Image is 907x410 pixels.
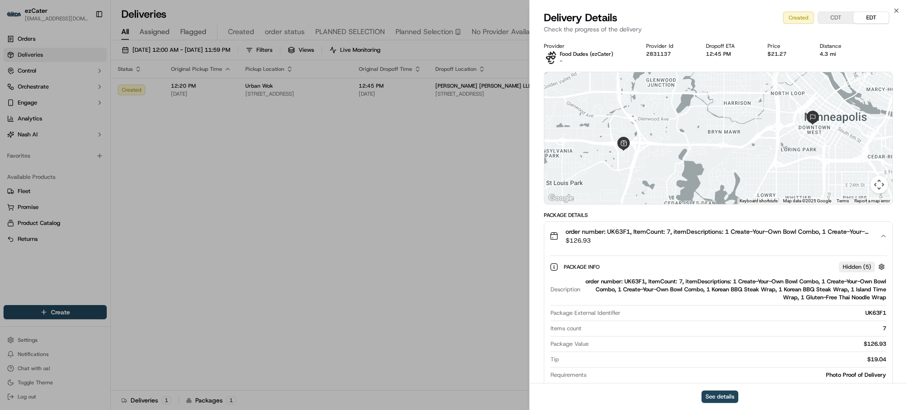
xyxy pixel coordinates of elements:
[550,340,589,348] span: Package Value
[843,263,871,271] span: Hidden ( 5 )
[767,43,805,50] div: Price
[23,57,159,66] input: Got a question? Start typing here...
[544,11,617,25] span: Delivery Details
[560,58,562,65] span: -
[71,125,146,141] a: 💻API Documentation
[837,198,849,203] a: Terms (opens in new tab)
[75,129,82,136] div: 💻
[550,356,559,364] span: Tip
[544,212,893,219] div: Package Details
[590,371,886,379] div: Photo Proof of Delivery
[550,325,581,333] span: Items count
[88,150,107,157] span: Pylon
[18,128,68,137] span: Knowledge Base
[564,263,601,271] span: Package Info
[30,85,145,93] div: Start new chat
[853,12,889,23] button: EDT
[9,85,25,101] img: 1736555255976-a54dd68f-1ca7-489b-9aae-adbdc363a1c4
[562,356,886,364] div: $19.04
[706,50,753,58] div: 12:45 PM
[544,43,632,50] div: Provider
[585,325,886,333] div: 7
[646,50,671,58] button: 2831137
[767,50,805,58] div: $21.27
[544,25,893,34] p: Check the progress of the delivery
[870,176,888,193] button: Map camera controls
[30,93,112,101] div: We're available if you need us!
[706,43,753,50] div: Dropoff ETA
[544,250,892,395] div: order number: UK63F1, ItemCount: 7, itemDescriptions: 1 Create-Your-Own Bowl Combo, 1 Create-Your...
[820,43,860,50] div: Distance
[740,198,778,204] button: Keyboard shortcuts
[839,261,887,272] button: Hidden (5)
[547,193,576,204] img: Google
[62,150,107,157] a: Powered byPylon
[566,236,873,245] span: $126.93
[550,309,620,317] span: Package External Identifier
[592,340,886,348] div: $126.93
[9,129,16,136] div: 📗
[550,286,580,294] span: Description
[820,50,860,58] div: 4.3 mi
[783,198,831,203] span: Map data ©2025 Google
[9,9,27,27] img: Nash
[584,278,886,302] div: order number: UK63F1, ItemCount: 7, itemDescriptions: 1 Create-Your-Own Bowl Combo, 1 Create-Your...
[544,222,892,250] button: order number: UK63F1, ItemCount: 7, itemDescriptions: 1 Create-Your-Own Bowl Combo, 1 Create-Your...
[624,309,886,317] div: UK63F1
[854,198,890,203] a: Report a map error
[151,87,161,98] button: Start new chat
[818,12,853,23] button: CDT
[560,50,613,58] p: Food Dudes (ezCater)
[566,227,873,236] span: order number: UK63F1, ItemCount: 7, itemDescriptions: 1 Create-Your-Own Bowl Combo, 1 Create-Your...
[84,128,142,137] span: API Documentation
[544,50,558,65] img: food_dudes.png
[9,35,161,50] p: Welcome 👋
[646,43,692,50] div: Provider Id
[547,193,576,204] a: Open this area in Google Maps (opens a new window)
[702,391,738,403] button: See details
[5,125,71,141] a: 📗Knowledge Base
[550,371,586,379] span: Requirements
